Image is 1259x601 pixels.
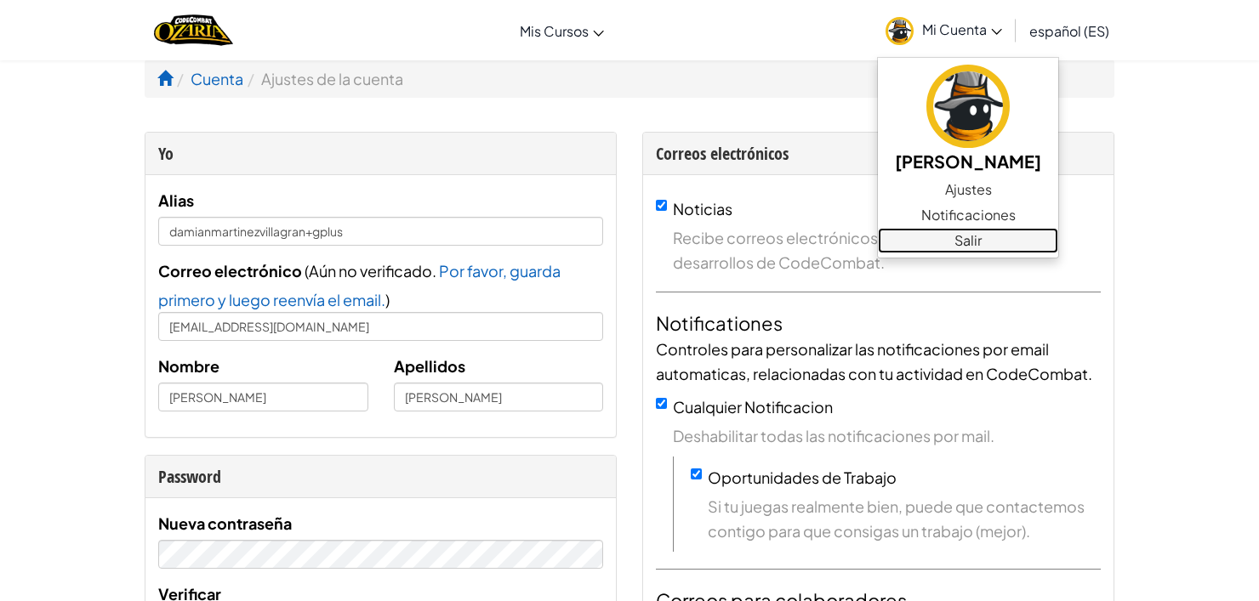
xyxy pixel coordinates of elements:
span: ( [302,261,309,281]
label: Alias [158,188,194,213]
span: Recibe correos electrónicos con las últimas noticias y desarrollos de CodeCombat. [673,225,1101,275]
a: español (ES) [1021,8,1118,54]
a: Ajustes [878,177,1058,202]
h5: [PERSON_NAME] [895,148,1041,174]
a: Salir [878,228,1058,253]
img: Home [154,13,233,48]
label: Cualquier Notificacion [673,397,833,417]
span: Deshabilitar todas las notificaciones por mail. [673,423,1101,448]
label: Nombre [158,354,219,378]
a: Mi Cuenta [877,3,1011,57]
span: Correo electrónico [158,261,302,281]
span: Mi Cuenta [922,20,1002,38]
span: Mis Cursos [520,22,589,40]
a: Notificaciones [878,202,1058,228]
li: Ajustes de la cuenta [243,66,403,91]
span: Aún no verificado. [309,261,439,281]
div: Yo [158,141,603,166]
span: Notificaciones [921,205,1016,225]
img: avatar [926,65,1010,148]
span: Controles para personalizar las notificaciones por email automaticas, relacionadas con tu activid... [656,339,1092,383]
span: ) [385,290,390,309]
a: Cuenta [191,69,243,88]
h4: Notificationes [656,309,1101,337]
label: Apellidos [394,354,465,378]
a: Ozaria by CodeCombat logo [154,13,233,48]
img: avatar [886,17,914,45]
a: [PERSON_NAME] [878,62,1058,177]
label: Nueva contraseña [158,511,292,536]
div: Correos electrónicos [656,141,1101,166]
span: español (ES) [1029,22,1109,40]
span: Si tu juegas realmente bien, puede que contactemos contigo para que consigas un trabajo (mejor). [708,494,1101,543]
a: Mis Cursos [511,8,612,54]
div: Password [158,464,603,489]
label: Oportunidades de Trabajo [708,468,897,487]
label: Noticias [673,199,732,218]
